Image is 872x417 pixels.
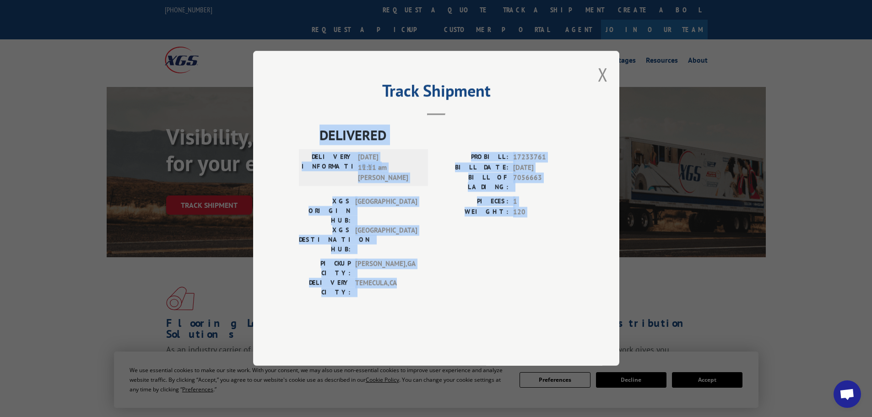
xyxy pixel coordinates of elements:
span: TEMECULA , CA [355,278,417,298]
span: DELIVERED [320,125,574,146]
span: [GEOGRAPHIC_DATA] [355,197,417,226]
div: Open chat [834,380,861,408]
label: WEIGHT: [436,207,509,217]
span: 17233761 [513,152,574,163]
h2: Track Shipment [299,84,574,102]
span: 120 [513,207,574,217]
label: DELIVERY CITY: [299,278,351,298]
label: PICKUP CITY: [299,259,351,278]
span: [DATE] [513,162,574,173]
label: XGS ORIGIN HUB: [299,197,351,226]
span: 7056663 [513,173,574,192]
span: [DATE] 11:11 am [PERSON_NAME] [358,152,420,184]
label: BILL DATE: [436,162,509,173]
label: XGS DESTINATION HUB: [299,226,351,255]
label: PROBILL: [436,152,509,163]
span: 1 [513,197,574,207]
label: PIECES: [436,197,509,207]
span: [GEOGRAPHIC_DATA] [355,226,417,255]
span: [PERSON_NAME] , GA [355,259,417,278]
label: DELIVERY INFORMATION: [302,152,353,184]
label: BILL OF LADING: [436,173,509,192]
button: Close modal [598,62,608,87]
